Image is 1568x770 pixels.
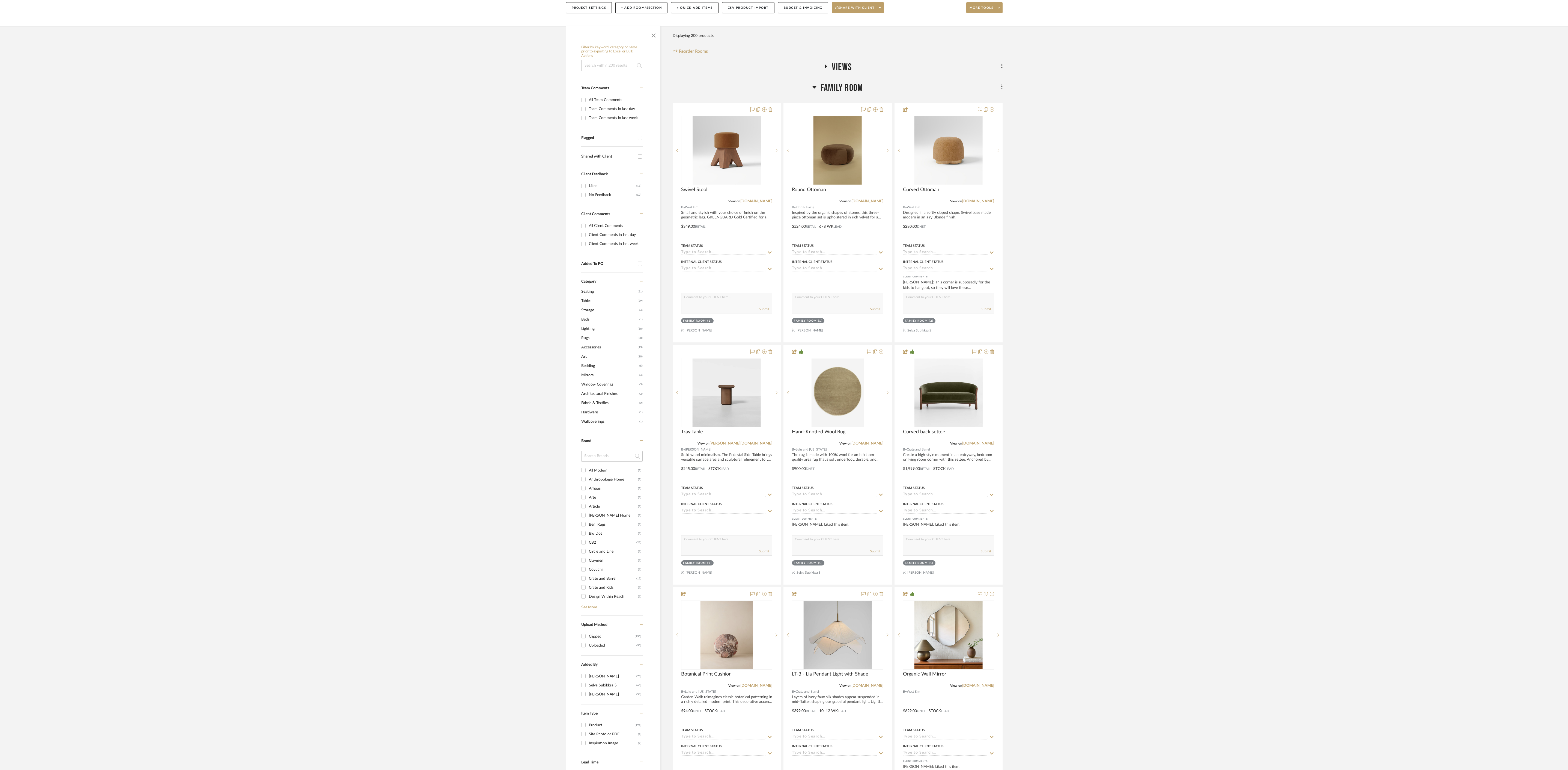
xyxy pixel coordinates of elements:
div: [PERSON_NAME] [589,690,636,699]
a: [DOMAIN_NAME] [740,199,772,203]
span: (4) [639,306,643,315]
span: Reorder Rooms [679,48,708,55]
div: (1) [707,319,712,323]
div: (150) [635,632,641,641]
a: [PERSON_NAME][DOMAIN_NAME] [710,442,772,445]
span: Seating [581,287,636,296]
div: Added To PO [581,262,635,266]
div: 0 [681,600,772,669]
button: Reorder Rooms [673,48,708,55]
div: Team Status [792,243,814,248]
span: Item Type [581,712,598,715]
span: Lighting [581,324,636,333]
span: Hand-Knotted Wool Rug [792,429,845,435]
button: Submit [981,549,991,554]
span: Client Comments [581,212,610,216]
span: By [681,447,685,452]
div: Internal Client Status [681,259,722,264]
span: More tools [970,6,993,14]
button: Submit [759,307,769,312]
span: Crate and Barrel [907,447,930,452]
a: [DOMAIN_NAME] [740,684,772,688]
div: No Feedback [589,191,636,199]
span: View on [728,684,740,687]
input: Type to Search… [681,508,766,514]
div: Client Comments in last day [589,230,641,239]
img: Hand-Knotted Wool Rug [811,359,864,427]
span: View on [839,200,851,203]
input: Type to Search… [681,492,766,497]
div: CB2 [589,538,636,547]
button: Share with client [832,2,884,13]
div: Internal Client Status [792,744,833,749]
span: Hardware [581,408,638,417]
span: By [792,447,796,452]
span: View on [728,200,740,203]
span: (5) [639,362,643,370]
span: (38) [638,324,643,333]
div: Family Room [683,561,706,565]
input: Type to Search… [792,751,877,756]
div: (11) [636,182,641,190]
div: (66) [636,681,641,690]
div: [PERSON_NAME]: Liked this item. [792,522,883,533]
div: Team Status [903,728,925,733]
a: [DOMAIN_NAME] [851,199,883,203]
div: (1) [638,484,641,493]
span: (39) [638,297,643,305]
input: Type to Search… [792,508,877,514]
img: LT-3 - Lia Pendant Light with Shade [803,601,872,669]
div: Arte [589,493,638,502]
img: Botanical Print Cushion [700,601,753,669]
input: Type to Search… [681,266,766,271]
div: Team Status [681,728,703,733]
div: Team Status [681,485,703,490]
div: Team Status [903,485,925,490]
a: [DOMAIN_NAME] [851,684,883,688]
div: Arhaus [589,484,638,493]
div: (69) [636,191,641,199]
button: Submit [759,549,769,554]
button: Budget & Invoicing [778,2,828,13]
div: Team Status [792,485,814,490]
div: (2) [638,520,641,529]
img: Swivel Stool [693,116,761,185]
span: Organic Wall Mirror [903,671,946,677]
span: Share with client [835,6,875,14]
input: Search Brands [581,451,643,462]
span: Lead Time [581,760,598,764]
div: Circle and Line [589,547,638,556]
span: Added By [581,663,598,667]
div: (1) [818,319,823,323]
span: Fabric & Textiles [581,398,638,408]
div: Displaying 200 products [673,30,714,41]
span: Storage [581,306,638,315]
div: Beni Rugs [589,520,638,529]
img: Curved back settee [914,359,983,427]
div: (22) [636,538,641,547]
input: Type to Search… [792,735,877,740]
span: Accessories [581,343,636,352]
span: Round Ottoman [792,187,826,193]
input: Type to Search… [903,492,988,497]
input: Type to Search… [903,508,988,514]
button: Project Settings [566,2,612,13]
div: (76) [636,672,641,681]
button: Submit [870,307,880,312]
span: Lulu and [US_STATE] [685,689,716,694]
a: [DOMAIN_NAME] [851,442,883,445]
div: Site Photo or PDF [589,730,638,739]
span: Category [581,279,596,284]
div: [PERSON_NAME]: Liked this item. [903,522,994,533]
div: (2) [638,529,641,538]
span: (1) [639,417,643,426]
div: Internal Client Status [681,502,722,507]
span: Team Comments [581,86,609,90]
div: (2) [638,739,641,748]
div: Crate and Barrel [589,574,636,583]
div: Internal Client Status [903,502,944,507]
button: CSV Product Import [722,2,774,13]
div: (1) [638,466,641,475]
a: [DOMAIN_NAME] [962,199,994,203]
div: (1) [638,565,641,574]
